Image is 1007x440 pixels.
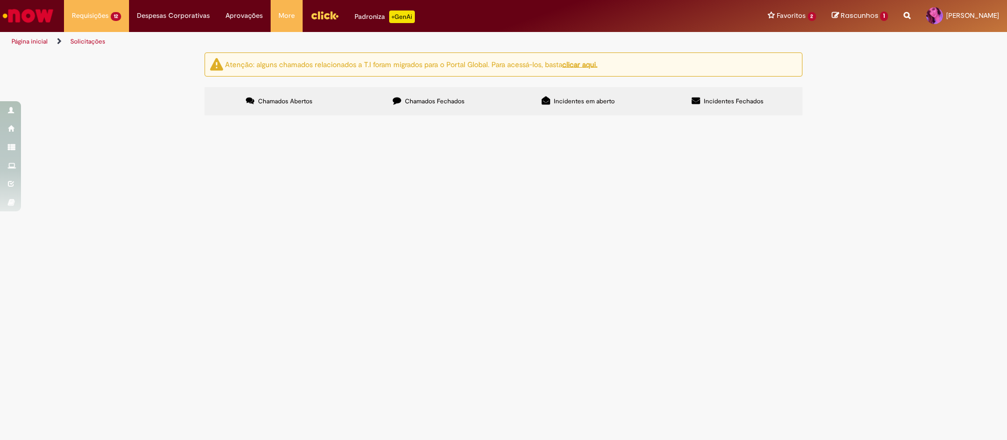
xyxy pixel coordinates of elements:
span: Rascunhos [841,10,879,20]
span: Despesas Corporativas [137,10,210,21]
span: More [278,10,295,21]
span: Favoritos [777,10,806,21]
span: Chamados Fechados [405,97,465,105]
span: Incidentes em aberto [554,97,615,105]
img: click_logo_yellow_360x200.png [310,7,339,23]
span: Chamados Abertos [258,97,313,105]
span: Requisições [72,10,109,21]
span: Incidentes Fechados [704,97,764,105]
ng-bind-html: Atenção: alguns chamados relacionados a T.I foram migrados para o Portal Global. Para acessá-los,... [225,59,597,69]
span: Aprovações [226,10,263,21]
div: Padroniza [355,10,415,23]
span: 12 [111,12,121,21]
p: +GenAi [389,10,415,23]
a: Página inicial [12,37,48,46]
a: clicar aqui. [562,59,597,69]
span: 2 [808,12,817,21]
ul: Trilhas de página [8,32,663,51]
a: Rascunhos [832,11,888,21]
img: ServiceNow [1,5,55,26]
span: [PERSON_NAME] [946,11,999,20]
a: Solicitações [70,37,105,46]
span: 1 [880,12,888,21]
